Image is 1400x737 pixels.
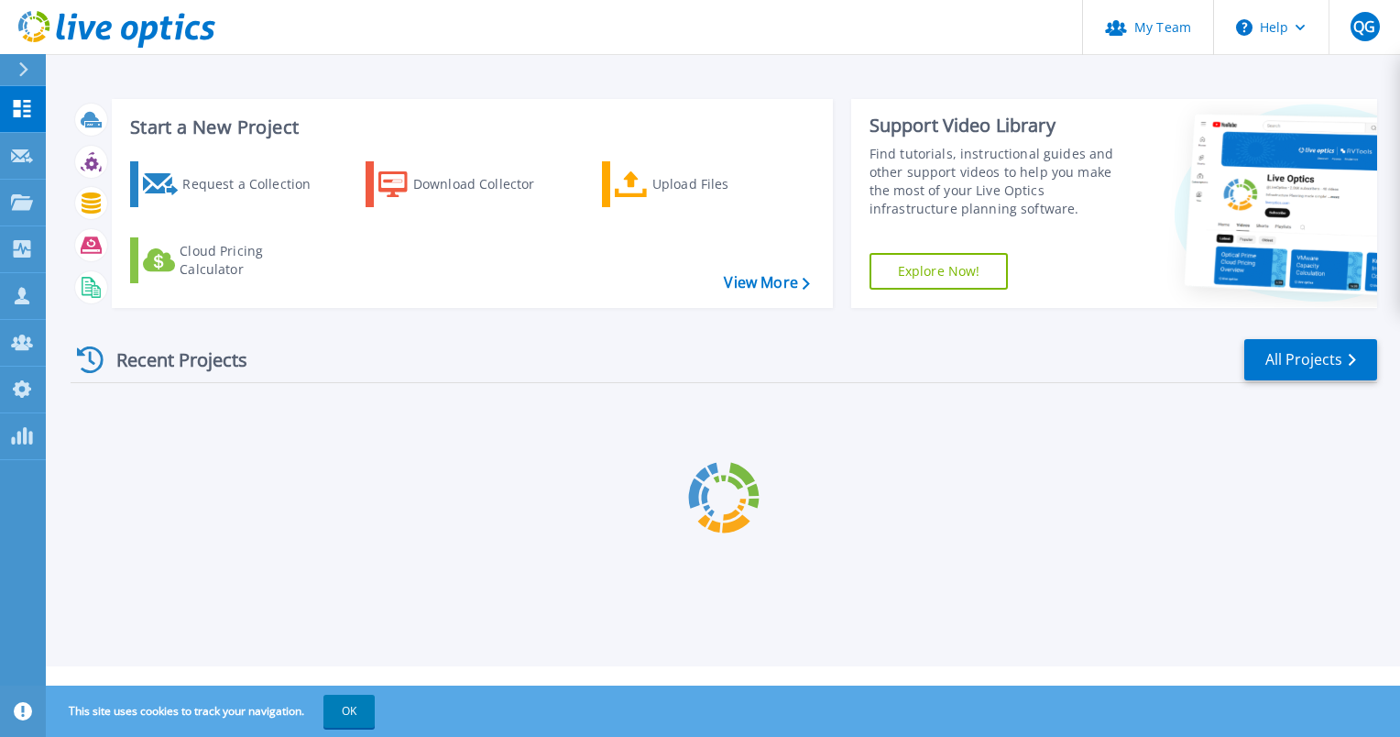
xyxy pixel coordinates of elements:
div: Upload Files [652,166,799,203]
span: This site uses cookies to track your navigation. [50,695,375,728]
div: Support Video Library [870,114,1133,137]
span: QG [1353,19,1375,34]
a: Upload Files [602,161,806,207]
div: Recent Projects [71,337,272,382]
div: Find tutorials, instructional guides and other support videos to help you make the most of your L... [870,145,1133,218]
div: Download Collector [413,166,560,203]
h3: Start a New Project [130,117,809,137]
div: Request a Collection [182,166,329,203]
a: All Projects [1244,339,1377,380]
a: Cloud Pricing Calculator [130,237,334,283]
a: Request a Collection [130,161,334,207]
a: Explore Now! [870,253,1009,290]
button: OK [323,695,375,728]
a: Download Collector [366,161,570,207]
div: Cloud Pricing Calculator [180,242,326,279]
a: View More [724,274,809,291]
